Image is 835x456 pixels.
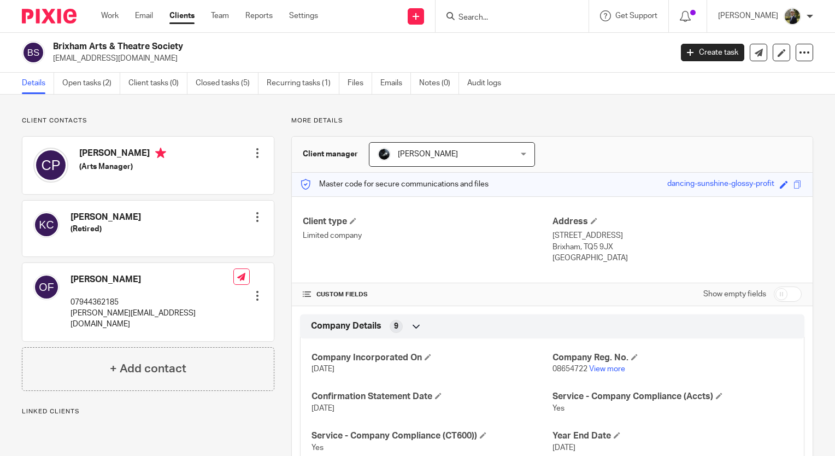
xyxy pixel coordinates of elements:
a: Client tasks (0) [128,73,187,94]
img: 1000002122.jpg [378,148,391,161]
h3: Client manager [303,149,358,160]
a: Files [348,73,372,94]
a: Clients [169,10,195,21]
img: svg%3E [22,41,45,64]
a: Email [135,10,153,21]
a: Settings [289,10,318,21]
img: svg%3E [33,274,60,300]
h4: Company Reg. No. [552,352,793,364]
span: Yes [311,444,324,452]
h4: Company Incorporated On [311,352,552,364]
h4: Client type [303,216,552,227]
a: Notes (0) [419,73,459,94]
label: Show empty fields [703,289,766,300]
h4: [PERSON_NAME] [79,148,166,161]
i: Primary [155,148,166,159]
h4: Address [552,216,802,227]
div: dancing-sunshine-glossy-profit [667,178,774,191]
span: [DATE] [552,444,575,452]
img: Pixie [22,9,77,24]
a: Audit logs [467,73,509,94]
h4: [PERSON_NAME] [70,274,233,285]
p: Client contacts [22,116,274,125]
img: svg%3E [33,212,60,238]
span: [PERSON_NAME] [398,150,458,158]
a: Create task [681,44,744,61]
span: 08654722 [552,365,587,373]
span: Company Details [311,320,381,332]
a: Team [211,10,229,21]
p: [PERSON_NAME][EMAIL_ADDRESS][DOMAIN_NAME] [70,308,233,330]
a: Details [22,73,54,94]
a: Emails [380,73,411,94]
img: svg%3E [33,148,68,183]
p: [GEOGRAPHIC_DATA] [552,253,802,264]
a: Closed tasks (5) [196,73,258,94]
h2: Brixham Arts & Theatre Society [53,41,542,52]
h4: Confirmation Statement Date [311,391,552,402]
img: ACCOUNTING4EVERYTHING-9.jpg [784,8,801,25]
p: [PERSON_NAME] [718,10,778,21]
p: [EMAIL_ADDRESS][DOMAIN_NAME] [53,53,665,64]
h4: CUSTOM FIELDS [303,290,552,299]
h5: (Retired) [70,224,141,235]
input: Search [457,13,556,23]
a: Open tasks (2) [62,73,120,94]
h4: [PERSON_NAME] [70,212,141,223]
a: Recurring tasks (1) [267,73,339,94]
p: Limited company [303,230,552,241]
h4: Service - Company Compliance (Accts) [552,391,793,402]
h4: Year End Date [552,430,793,442]
span: Get Support [615,12,657,20]
a: View more [589,365,625,373]
p: Linked clients [22,407,274,416]
span: [DATE] [311,365,334,373]
h4: + Add contact [110,360,186,377]
h4: Service - Company Compliance (CT600)) [311,430,552,442]
p: Master code for secure communications and files [300,179,489,190]
p: Brixham, TQ5 9JX [552,242,802,253]
h5: (Arts Manager) [79,161,166,172]
p: [STREET_ADDRESS] [552,230,802,241]
a: Work [101,10,119,21]
span: Yes [552,405,564,412]
a: Reports [245,10,273,21]
span: [DATE] [311,405,334,412]
p: More details [291,116,813,125]
span: 9 [394,321,398,332]
p: 07944362185 [70,297,233,308]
